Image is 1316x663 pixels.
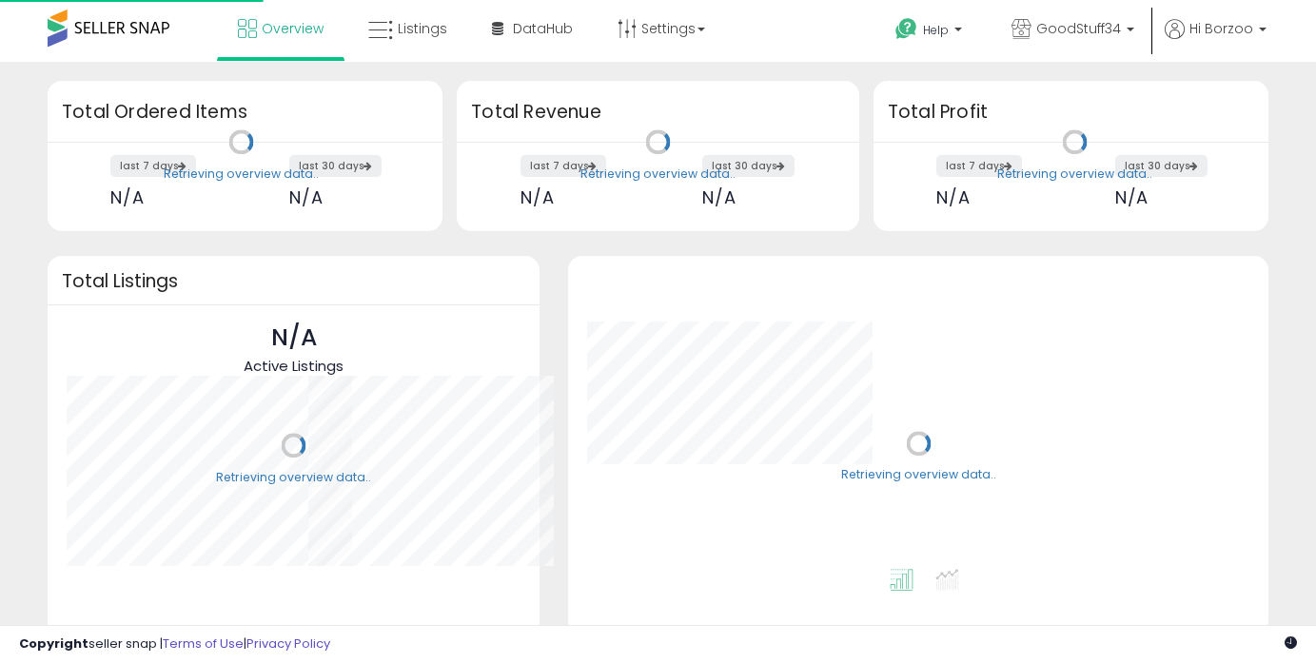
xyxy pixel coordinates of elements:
div: Retrieving overview data.. [997,166,1152,183]
a: Hi Borzoo [1165,19,1267,62]
i: Get Help [894,17,918,41]
span: Overview [262,19,324,38]
div: Retrieving overview data.. [841,467,996,484]
span: Listings [398,19,447,38]
span: Help [923,22,949,38]
span: Hi Borzoo [1189,19,1253,38]
div: Retrieving overview data.. [580,166,736,183]
strong: Copyright [19,634,88,653]
div: seller snap | | [19,635,330,653]
a: Help [880,3,981,62]
span: DataHub [513,19,573,38]
span: GoodStuff34 [1036,19,1121,38]
div: Retrieving overview data.. [164,166,319,183]
div: Retrieving overview data.. [216,469,371,486]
